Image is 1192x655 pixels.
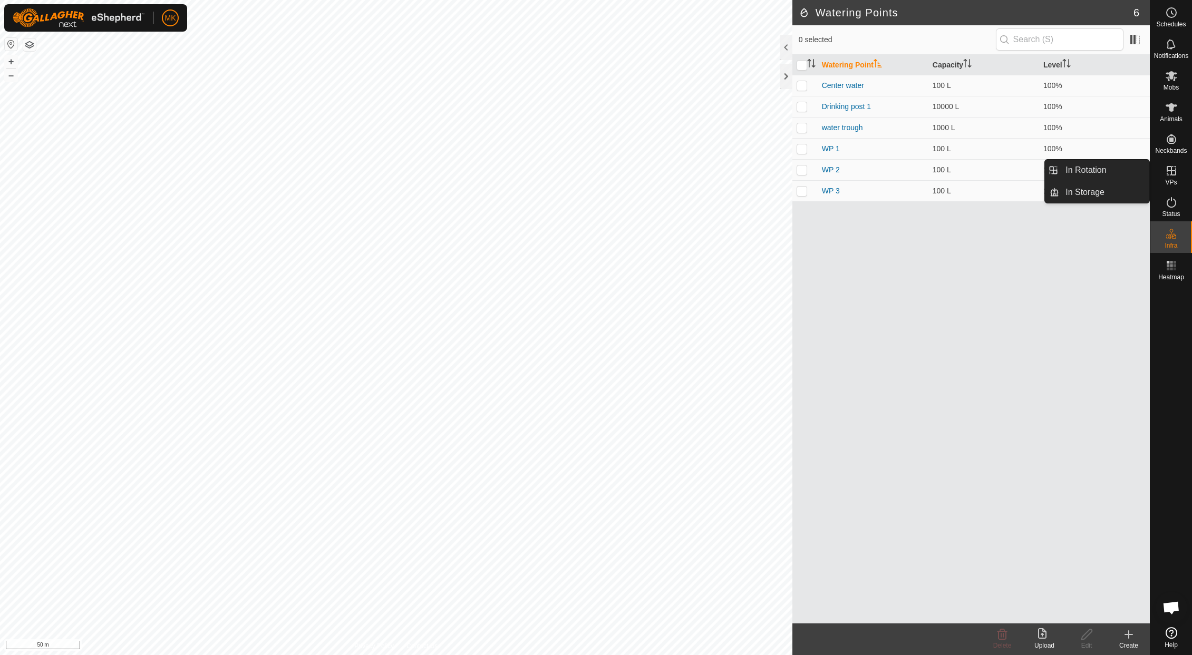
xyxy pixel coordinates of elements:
[928,117,1039,138] td: 1000 L
[928,180,1039,201] td: 100 L
[818,55,928,75] th: Watering Point
[1165,179,1177,185] span: VPs
[1043,185,1146,197] div: 100%
[928,55,1039,75] th: Capacity
[1043,122,1146,133] div: 100%
[1158,274,1184,280] span: Heatmap
[1165,642,1178,648] span: Help
[1133,5,1139,21] span: 6
[5,38,17,51] button: Reset Map
[1165,242,1177,249] span: Infra
[406,641,438,651] a: Contact Us
[963,61,972,69] p-sorticon: Activate to sort
[993,642,1012,649] span: Delete
[1045,182,1149,203] li: In Storage
[1043,101,1146,112] div: 100%
[1045,160,1149,181] li: In Rotation
[799,6,1133,19] h2: Watering Points
[23,38,36,51] button: Map Layers
[1023,641,1065,650] div: Upload
[1065,186,1104,199] span: In Storage
[1162,211,1180,217] span: Status
[1156,21,1186,27] span: Schedules
[354,641,394,651] a: Privacy Policy
[874,61,882,69] p-sorticon: Activate to sort
[822,165,840,174] a: WP 2
[807,61,816,69] p-sorticon: Activate to sort
[928,138,1039,159] td: 100 L
[1043,164,1146,175] div: 100%
[822,144,840,153] a: WP 1
[928,96,1039,117] td: 10000 L
[165,13,176,24] span: MK
[1043,80,1146,91] div: 100%
[799,34,996,45] span: 0 selected
[1039,55,1150,75] th: Level
[928,75,1039,96] td: 100 L
[13,8,144,27] img: Gallagher Logo
[1043,143,1146,154] div: 100%
[822,123,863,132] a: water trough
[1150,623,1192,652] a: Help
[822,81,864,90] a: Center water
[996,28,1123,51] input: Search (S)
[1059,182,1149,203] a: In Storage
[5,55,17,68] button: +
[822,102,871,111] a: Drinking post 1
[1164,84,1179,91] span: Mobs
[1156,592,1187,623] a: Open chat
[928,159,1039,180] td: 100 L
[822,187,840,195] a: WP 3
[1155,148,1187,154] span: Neckbands
[1160,116,1183,122] span: Animals
[1154,53,1188,59] span: Notifications
[1065,641,1108,650] div: Edit
[1062,61,1071,69] p-sorticon: Activate to sort
[1059,160,1149,181] a: In Rotation
[5,69,17,82] button: –
[1108,641,1150,650] div: Create
[1065,164,1106,177] span: In Rotation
